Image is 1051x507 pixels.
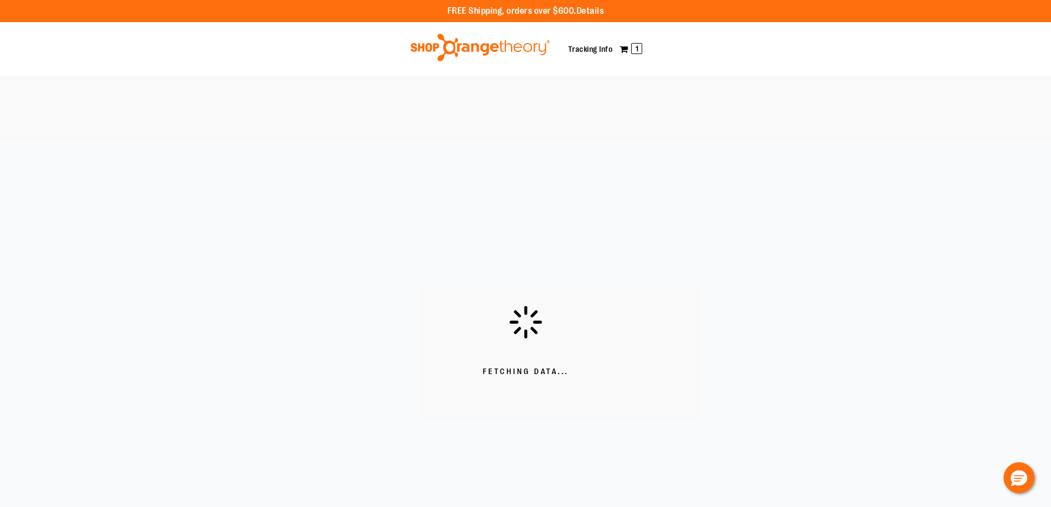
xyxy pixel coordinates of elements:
a: Tracking Info [568,45,613,54]
a: Details [577,6,604,16]
button: Hello, have a question? Let’s chat. [1004,462,1034,493]
span: Fetching Data... [483,366,569,377]
p: FREE Shipping, orders over $600. [447,5,604,18]
span: 1 [631,43,642,54]
img: Shop Orangetheory [409,34,552,61]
